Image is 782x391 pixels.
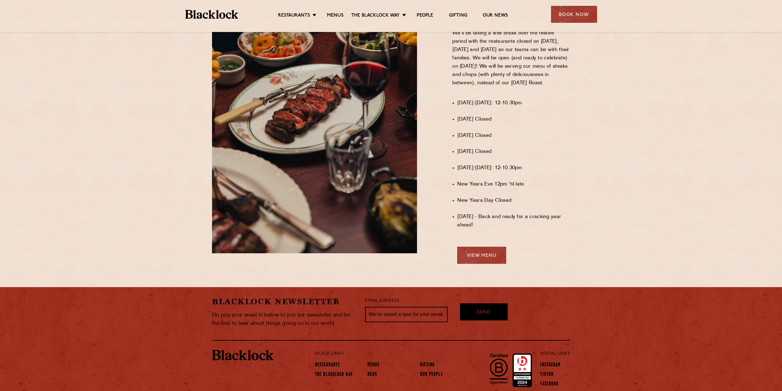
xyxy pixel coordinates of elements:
li: [DATE] Closed [457,148,570,156]
img: B-Corp-Logo-Black-RGB.svg [486,350,511,387]
p: Quick Links [315,350,520,358]
a: View Menu [457,247,506,264]
a: Our People [420,372,443,378]
span: Send [477,309,490,316]
li: [DATE] Closed [457,132,570,140]
a: News [367,372,377,378]
a: People [417,13,433,19]
li: New Years Eve 12pm 'til late [457,180,570,189]
a: Restaurants [315,362,340,369]
div: Book Now [551,6,597,23]
a: Restaurants [278,13,310,19]
a: The Blacklock Way [351,13,400,19]
img: BL_Textured_Logo-footer-cropped.svg [185,10,238,19]
li: New Years Day Closed [457,197,570,205]
a: Menus [367,362,380,369]
a: Menus [327,13,344,19]
img: Accred_2023_2star.png [513,353,532,387]
a: TikTok [540,372,554,378]
li: [DATE]-[DATE]: 12-10.30pm [457,164,570,172]
p: Do pop your email in below to join our newsletter and be the first to hear about things going on ... [212,311,356,328]
a: Gifting [449,13,467,19]
a: Our News [483,13,508,19]
p: Social Links [540,350,570,358]
img: BL_Textured_Logo-footer-cropped.svg [212,350,273,360]
p: We’ll be taking a little break over the festive period with the restaurants closed on [DATE], [DA... [452,29,570,96]
li: [DATE] - Back and ready for a cracking year ahead! [457,213,570,229]
a: Gifting [420,362,435,369]
label: Email Address [365,297,399,305]
input: We’ve saved a spot for your email... [365,307,448,322]
h2: Blacklock Newsletter [212,296,356,307]
a: Instagram [540,362,560,369]
li: [DATE] Closed [457,115,570,124]
li: [DATE]-[DATE]: 12-10.30pm [457,99,570,107]
a: Facebook [540,381,559,388]
a: The Blacklock Way [315,372,353,378]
